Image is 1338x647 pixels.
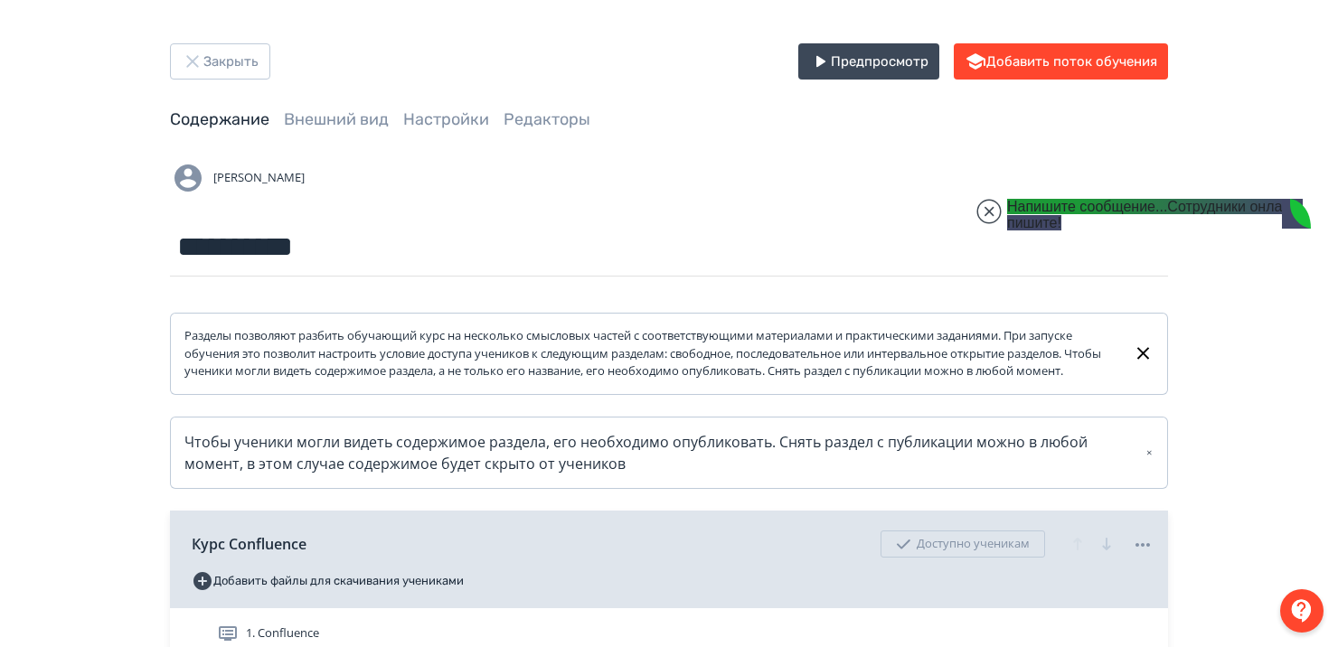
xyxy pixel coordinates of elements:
[184,431,1154,474] div: Чтобы ученики могли видеть содержимое раздела, его необходимо опубликовать. Снять раздел с публик...
[403,109,489,129] a: Настройки
[213,169,305,187] span: [PERSON_NAME]
[246,624,319,642] span: 1. Confluence
[192,533,306,555] span: Курс Confluence
[170,109,269,129] a: Содержание
[881,530,1045,558] div: Доступно ученикам
[954,43,1168,80] button: Добавить поток обучения
[170,43,270,80] button: Закрыть
[284,109,389,129] a: Внешний вид
[504,109,590,129] a: Редакторы
[192,567,464,595] button: Добавить файлы для скачивания учениками
[798,43,939,80] button: Предпросмотр
[184,327,1118,380] div: Разделы позволяют разбить обучающий курс на несколько смысловых частей с соответствующими материа...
